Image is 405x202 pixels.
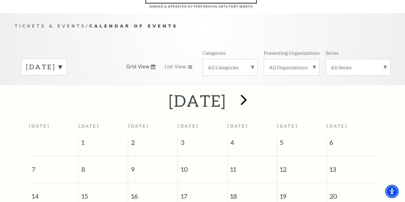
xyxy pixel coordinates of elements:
[128,156,178,177] span: 9
[169,91,226,110] h2: [DATE]
[208,64,253,70] label: All Categories
[269,64,314,70] label: All Organizations
[227,156,277,177] span: 11
[78,138,128,150] span: 1
[26,62,62,72] label: [DATE]
[78,124,100,129] span: [DATE]
[277,138,327,150] span: 5
[277,124,298,129] span: [DATE]
[385,185,399,198] div: Accessibility Menu
[126,64,150,70] span: Grid View
[327,138,376,150] span: 6
[89,23,178,28] span: Calendar of Events
[15,23,86,28] span: Tickets & Events
[29,120,78,138] th: [DATE]
[327,156,376,177] span: 13
[78,156,128,177] span: 8
[331,64,385,70] label: All Series
[178,124,199,129] span: [DATE]
[178,156,227,177] span: 10
[128,124,149,129] span: [DATE]
[326,50,339,56] p: Series
[227,124,248,129] span: [DATE]
[264,50,320,56] p: Presenting Organizations
[178,138,227,150] span: 3
[164,64,186,70] span: List View
[128,138,178,150] span: 2
[29,156,78,177] span: 7
[203,50,226,56] p: Categories
[232,90,254,112] button: next
[227,138,277,150] span: 4
[327,124,348,129] span: [DATE]
[277,156,327,177] span: 12
[15,22,390,30] p: /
